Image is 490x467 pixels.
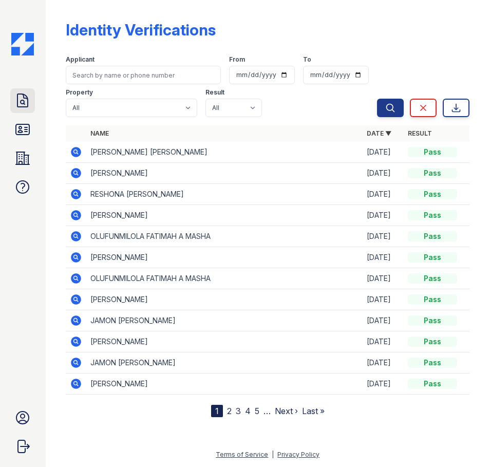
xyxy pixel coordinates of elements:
a: Date ▼ [367,129,391,137]
td: [PERSON_NAME] [86,205,363,226]
div: Pass [408,273,457,284]
label: Result [205,88,224,97]
div: Pass [408,147,457,157]
td: [DATE] [363,142,404,163]
a: Result [408,129,432,137]
a: 5 [255,406,259,416]
a: Terms of Service [216,451,268,458]
a: 3 [236,406,241,416]
label: Property [66,88,93,97]
td: [DATE] [363,226,404,247]
td: [PERSON_NAME] [86,373,363,395]
td: [DATE] [363,289,404,310]
td: [DATE] [363,163,404,184]
td: OLUFUNMILOLA FATIMAH A MASHA [86,226,363,247]
div: 1 [211,405,223,417]
label: Applicant [66,55,95,64]
div: Pass [408,294,457,305]
td: [DATE] [363,184,404,205]
div: Pass [408,168,457,178]
div: Pass [408,252,457,263]
div: Pass [408,379,457,389]
a: 2 [227,406,232,416]
td: [DATE] [363,373,404,395]
td: [DATE] [363,247,404,268]
label: To [303,55,311,64]
td: [DATE] [363,268,404,289]
div: Pass [408,210,457,220]
a: 4 [245,406,251,416]
input: Search by name or phone number [66,66,221,84]
a: Last » [302,406,325,416]
div: | [272,451,274,458]
span: … [263,405,271,417]
td: RESHONA [PERSON_NAME] [86,184,363,205]
div: Pass [408,189,457,199]
div: Pass [408,231,457,241]
td: [DATE] [363,352,404,373]
td: JAMON [PERSON_NAME] [86,352,363,373]
td: [PERSON_NAME] [86,289,363,310]
td: [PERSON_NAME] [PERSON_NAME] [86,142,363,163]
td: [PERSON_NAME] [86,163,363,184]
td: [DATE] [363,205,404,226]
td: OLUFUNMILOLA FATIMAH A MASHA [86,268,363,289]
td: [DATE] [363,310,404,331]
img: CE_Icon_Blue-c292c112584629df590d857e76928e9f676e5b41ef8f769ba2f05ee15b207248.png [11,33,34,55]
div: Identity Verifications [66,21,216,39]
a: Name [90,129,109,137]
td: [PERSON_NAME] [86,331,363,352]
label: From [229,55,245,64]
td: [PERSON_NAME] [86,247,363,268]
a: Privacy Policy [277,451,319,458]
td: JAMON [PERSON_NAME] [86,310,363,331]
td: [DATE] [363,331,404,352]
div: Pass [408,337,457,347]
div: Pass [408,315,457,326]
div: Pass [408,358,457,368]
a: Next › [275,406,298,416]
